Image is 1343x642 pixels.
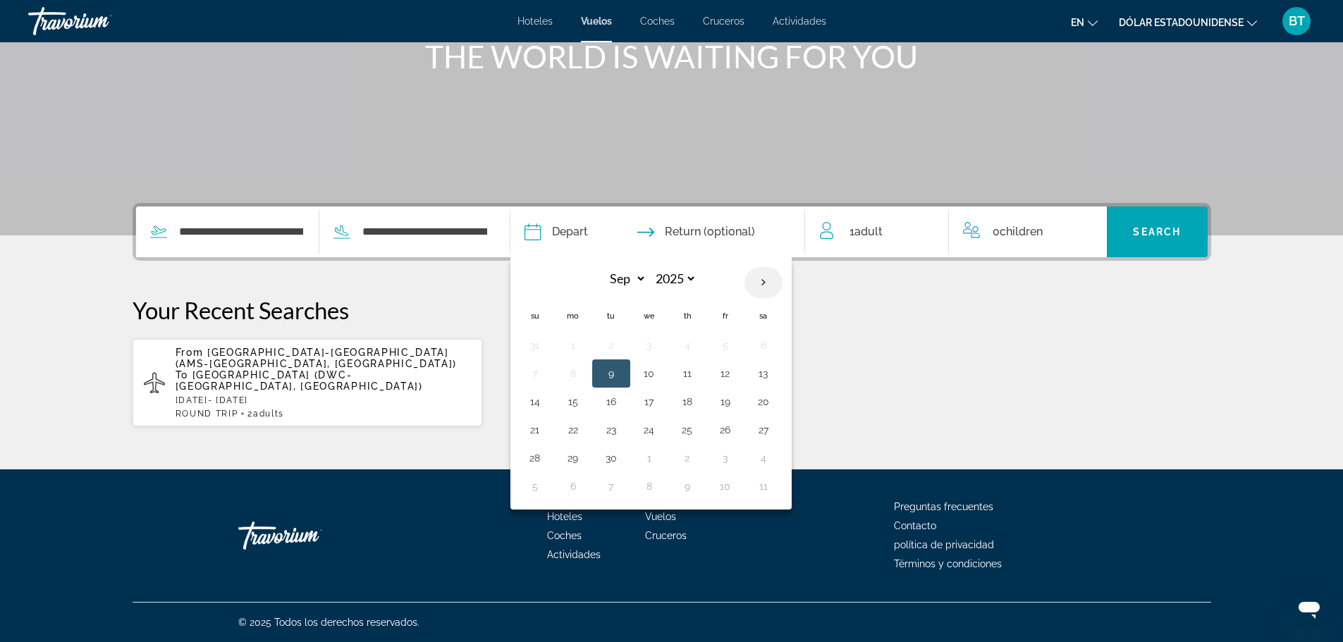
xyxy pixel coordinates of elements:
[714,392,737,412] button: Day 19
[176,347,458,369] span: [GEOGRAPHIC_DATA]-[GEOGRAPHIC_DATA] (AMS-[GEOGRAPHIC_DATA], [GEOGRAPHIC_DATA])
[133,338,483,427] button: From [GEOGRAPHIC_DATA]-[GEOGRAPHIC_DATA] (AMS-[GEOGRAPHIC_DATA], [GEOGRAPHIC_DATA]) To [GEOGRAPHI...
[247,409,284,419] span: 2
[894,558,1002,569] font: Términos y condiciones
[581,16,612,27] a: Vuelos
[676,392,699,412] button: Day 18
[637,206,755,257] button: Return date
[547,530,582,541] a: Coches
[176,395,472,405] p: [DATE] - [DATE]
[894,539,994,550] a: política de privacidad
[714,335,737,355] button: Day 5
[714,476,737,496] button: Day 10
[676,364,699,383] button: Day 11
[1133,226,1181,237] span: Search
[1000,225,1043,238] span: Children
[1278,6,1315,36] button: Menú de usuario
[703,16,744,27] a: Cruceros
[562,448,584,468] button: Day 29
[714,448,737,468] button: Day 3
[28,3,169,39] a: Travorium
[1287,586,1332,631] iframe: Knop om het berichtenvenster te openen
[238,617,419,628] font: © 2025 Todos los derechos reservados.
[253,409,284,419] span: Adults
[176,369,188,381] span: To
[676,335,699,355] button: Day 4
[600,392,623,412] button: Day 16
[752,335,775,355] button: Day 6
[1071,12,1098,32] button: Cambiar idioma
[133,296,1211,324] p: Your Recent Searches
[1289,13,1305,28] font: BT
[1119,17,1244,28] font: Dólar estadounidense
[651,266,697,291] select: Select year
[638,364,661,383] button: Day 10
[638,335,661,355] button: Day 3
[638,420,661,440] button: Day 24
[744,266,783,299] button: Next month
[562,392,584,412] button: Day 15
[676,448,699,468] button: Day 2
[665,222,755,242] span: Return (optional)
[752,448,775,468] button: Day 4
[562,335,584,355] button: Day 1
[1071,17,1084,28] font: en
[547,511,582,522] a: Hoteles
[1107,206,1208,257] button: Search
[600,476,623,496] button: Day 7
[547,549,601,560] a: Actividades
[676,420,699,440] button: Day 25
[176,409,238,419] span: ROUND TRIP
[714,420,737,440] button: Day 26
[752,392,775,412] button: Day 20
[638,392,661,412] button: Day 17
[525,206,588,257] button: Depart date
[850,222,883,242] span: 1
[562,364,584,383] button: Day 8
[1119,12,1257,32] button: Cambiar moneda
[601,266,646,291] select: Select month
[600,420,623,440] button: Day 23
[600,364,623,383] button: Day 9
[645,511,676,522] a: Vuelos
[640,16,675,27] a: Coches
[894,520,936,531] a: Contacto
[600,448,623,468] button: Day 30
[562,420,584,440] button: Day 22
[524,448,546,468] button: Day 28
[524,476,546,496] button: Day 5
[524,420,546,440] button: Day 21
[524,392,546,412] button: Day 14
[638,448,661,468] button: Day 1
[238,514,379,557] a: Travorium
[752,420,775,440] button: Day 27
[524,364,546,383] button: Day 7
[524,335,546,355] button: Day 31
[407,38,936,75] h1: THE WORLD IS WAITING FOR YOU
[562,476,584,496] button: Day 6
[638,476,661,496] button: Day 8
[806,206,1108,257] button: Travelers: 1 adult, 0 children
[176,347,204,358] span: From
[176,369,423,392] span: [GEOGRAPHIC_DATA] (DWC-[GEOGRAPHIC_DATA], [GEOGRAPHIC_DATA])
[854,225,883,238] span: Adult
[773,16,826,27] a: Actividades
[645,530,687,541] a: Cruceros
[600,335,623,355] button: Day 2
[676,476,699,496] button: Day 9
[517,16,553,27] a: Hoteles
[752,364,775,383] button: Day 13
[894,501,993,512] a: Preguntas frecuentes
